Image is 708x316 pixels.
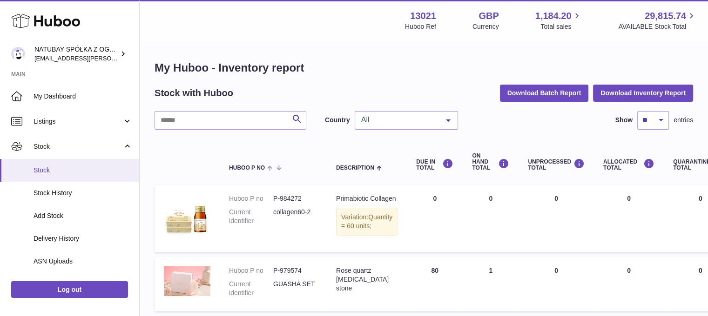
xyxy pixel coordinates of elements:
[519,257,594,311] td: 0
[11,47,25,61] img: kacper.antkowski@natubay.pl
[615,116,633,125] label: Show
[273,208,317,225] dd: collagen60-2
[407,257,463,311] td: 80
[229,208,273,225] dt: Current identifier
[336,208,398,236] div: Variation:
[519,185,594,252] td: 0
[528,158,585,171] div: UNPROCESSED Total
[594,185,664,252] td: 0
[325,116,350,125] label: Country
[155,87,233,99] h2: Stock with Huboo
[34,142,122,151] span: Stock
[336,165,374,171] span: Description
[472,153,509,171] div: ON HAND Total
[594,257,664,311] td: 0
[699,267,702,274] span: 0
[593,85,693,101] button: Download Inventory Report
[535,10,572,22] span: 1,184.20
[34,166,132,175] span: Stock
[416,158,453,171] div: DUE IN TOTAL
[229,194,273,203] dt: Huboo P no
[463,185,519,252] td: 0
[618,22,697,31] span: AVAILABLE Stock Total
[336,266,398,293] div: Rose quartz [MEDICAL_DATA] stone
[34,54,187,62] span: [EMAIL_ADDRESS][PERSON_NAME][DOMAIN_NAME]
[405,22,436,31] div: Huboo Ref
[229,165,265,171] span: Huboo P no
[674,116,693,125] span: entries
[11,281,128,298] a: Log out
[463,257,519,311] td: 1
[34,234,132,243] span: Delivery History
[229,280,273,297] dt: Current identifier
[34,257,132,266] span: ASN Uploads
[164,194,210,241] img: product image
[472,22,499,31] div: Currency
[341,213,392,230] span: Quantity = 60 units;
[34,211,132,220] span: Add Stock
[359,115,439,125] span: All
[229,266,273,275] dt: Huboo P no
[540,22,582,31] span: Total sales
[273,194,317,203] dd: P-984272
[34,45,118,63] div: NATUBAY SPÓŁKA Z OGRANICZONĄ ODPOWIEDZIALNOŚCIĄ
[155,60,693,75] h1: My Huboo - Inventory report
[273,280,317,297] dd: GUASHA SET
[410,10,436,22] strong: 13021
[500,85,589,101] button: Download Batch Report
[603,158,654,171] div: ALLOCATED Total
[34,189,132,197] span: Stock History
[34,117,122,126] span: Listings
[479,10,499,22] strong: GBP
[645,10,686,22] span: 29,815.74
[535,10,582,31] a: 1,184.20 Total sales
[336,194,398,203] div: Primabiotic Collagen
[164,266,210,296] img: product image
[407,185,463,252] td: 0
[273,266,317,275] dd: P-979574
[618,10,697,31] a: 29,815.74 AVAILABLE Stock Total
[699,195,702,202] span: 0
[34,92,132,101] span: My Dashboard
